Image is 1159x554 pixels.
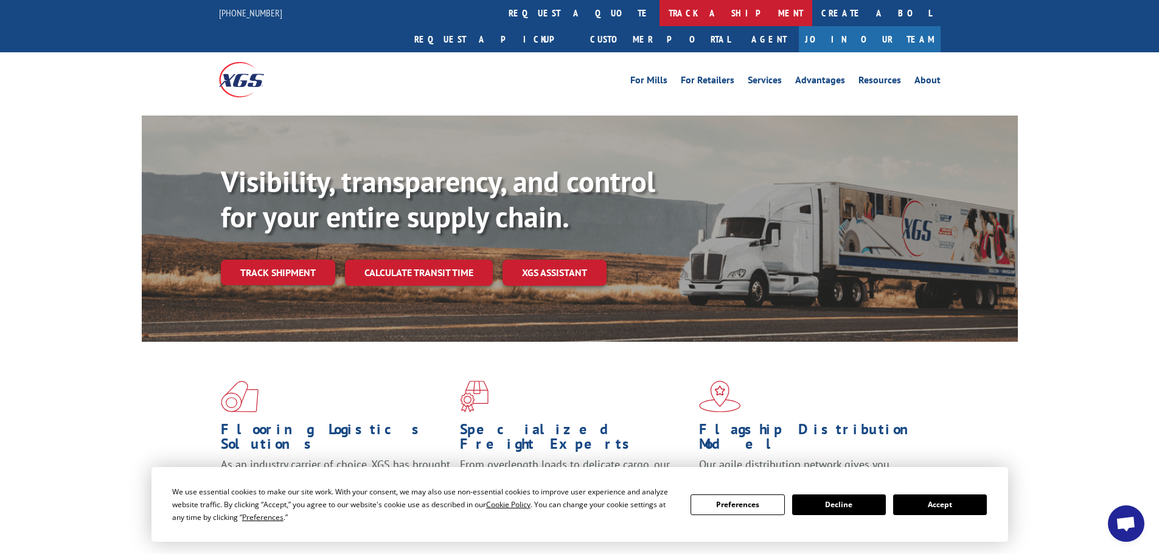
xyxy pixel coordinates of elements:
[503,260,607,286] a: XGS ASSISTANT
[242,512,284,522] span: Preferences
[460,457,690,511] p: From overlength loads to delicate cargo, our experienced staff knows the best way to move your fr...
[792,494,886,515] button: Decline
[581,26,739,52] a: Customer Portal
[1108,505,1144,542] div: Open chat
[691,494,784,515] button: Preferences
[221,260,335,285] a: Track shipment
[172,485,676,524] div: We use essential cookies to make our site work. With your consent, we may also use non-essential ...
[460,422,690,457] h1: Specialized Freight Experts
[405,26,581,52] a: Request a pickup
[221,422,451,457] h1: Flooring Logistics Solutions
[151,467,1008,542] div: Cookie Consent Prompt
[799,26,941,52] a: Join Our Team
[345,260,493,286] a: Calculate transit time
[219,7,282,19] a: [PHONE_NUMBER]
[748,75,782,89] a: Services
[221,162,655,235] b: Visibility, transparency, and control for your entire supply chain.
[699,381,741,412] img: xgs-icon-flagship-distribution-model-red
[699,457,923,486] span: Our agile distribution network gives you nationwide inventory management on demand.
[630,75,667,89] a: For Mills
[221,381,259,412] img: xgs-icon-total-supply-chain-intelligence-red
[486,499,531,510] span: Cookie Policy
[699,422,929,457] h1: Flagship Distribution Model
[221,457,450,500] span: As an industry carrier of choice, XGS has brought innovation and dedication to flooring logistics...
[893,494,987,515] button: Accept
[858,75,901,89] a: Resources
[914,75,941,89] a: About
[795,75,845,89] a: Advantages
[460,381,489,412] img: xgs-icon-focused-on-flooring-red
[681,75,734,89] a: For Retailers
[739,26,799,52] a: Agent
